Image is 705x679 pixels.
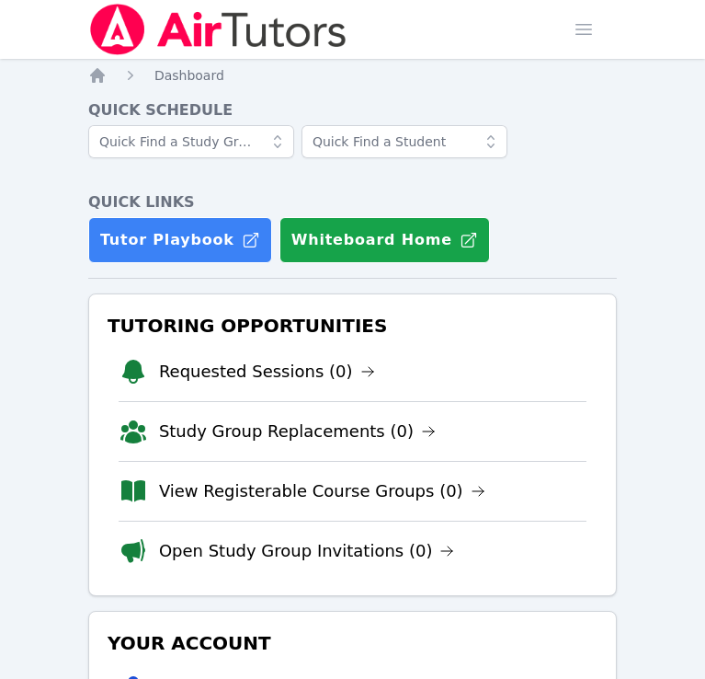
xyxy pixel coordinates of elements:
[104,309,601,342] h3: Tutoring Opportunities
[104,627,601,660] h3: Your Account
[88,125,294,158] input: Quick Find a Study Group
[159,478,485,504] a: View Registerable Course Groups (0)
[154,66,224,85] a: Dashboard
[88,66,617,85] nav: Breadcrumb
[159,538,455,564] a: Open Study Group Invitations (0)
[159,359,375,385] a: Requested Sessions (0)
[88,217,272,263] a: Tutor Playbook
[159,419,436,444] a: Study Group Replacements (0)
[88,99,617,121] h4: Quick Schedule
[88,4,348,55] img: Air Tutors
[279,217,490,263] button: Whiteboard Home
[154,68,224,83] span: Dashboard
[301,125,507,158] input: Quick Find a Student
[88,191,617,213] h4: Quick Links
